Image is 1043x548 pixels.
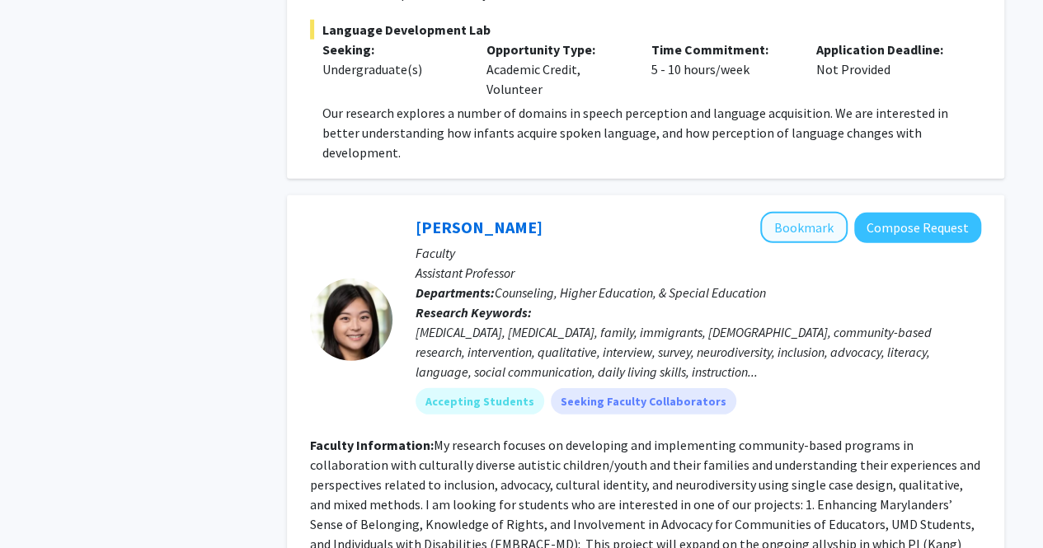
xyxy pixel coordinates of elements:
p: Faculty [416,243,981,263]
p: Application Deadline: [816,40,956,59]
p: Opportunity Type: [486,40,627,59]
div: Not Provided [804,40,969,99]
iframe: Chat [12,474,70,536]
p: Seeking: [322,40,463,59]
p: Time Commitment: [651,40,792,59]
p: Assistant Professor [416,263,981,283]
div: Undergraduate(s) [322,59,463,79]
p: Our research explores a number of domains in speech perception and language acquisition. We are i... [322,103,981,162]
div: 5 - 10 hours/week [639,40,804,99]
a: [PERSON_NAME] [416,217,543,237]
mat-chip: Seeking Faculty Collaborators [551,388,736,415]
b: Research Keywords: [416,304,532,321]
button: Add Veronica Kang to Bookmarks [760,212,848,243]
div: Academic Credit, Volunteer [474,40,639,99]
b: Faculty Information: [310,437,434,453]
mat-chip: Accepting Students [416,388,544,415]
span: Counseling, Higher Education, & Special Education [495,284,766,301]
b: Departments: [416,284,495,301]
div: [MEDICAL_DATA], [MEDICAL_DATA], family, immigrants, [DEMOGRAPHIC_DATA], community-based research,... [416,322,981,382]
span: Language Development Lab [310,20,981,40]
button: Compose Request to Veronica Kang [854,213,981,243]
